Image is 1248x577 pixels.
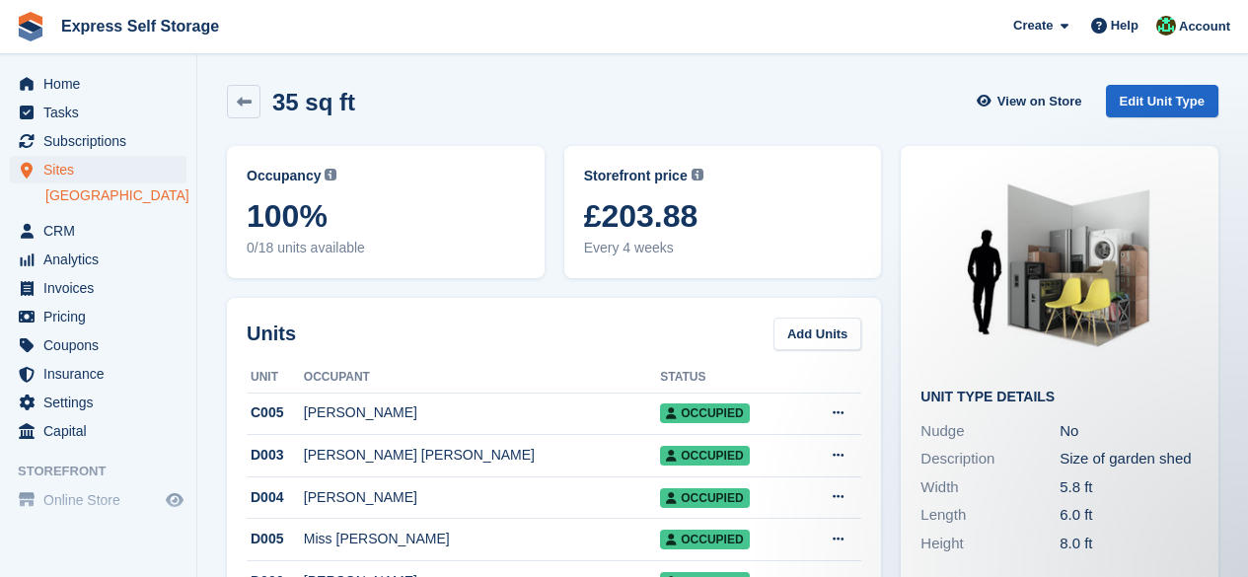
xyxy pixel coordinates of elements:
h2: Unit Type details [920,390,1199,405]
th: Unit [247,362,304,394]
span: Occupied [660,403,749,423]
th: Status [660,362,797,394]
a: Add Units [773,318,861,350]
span: Insurance [43,360,162,388]
span: £203.88 [584,198,862,234]
div: D005 [247,529,304,549]
span: Sites [43,156,162,183]
a: menu [10,486,186,514]
div: [PERSON_NAME] [PERSON_NAME] [304,445,660,466]
img: icon-info-grey-7440780725fd019a000dd9b08b2336e03edf1995a4989e88bcd33f0948082b44.svg [692,169,703,180]
span: View on Store [997,92,1082,111]
span: Capital [43,417,162,445]
img: Shakiyra Davis [1156,16,1176,36]
a: menu [10,217,186,245]
span: Create [1013,16,1053,36]
div: Description [920,448,1060,470]
span: CRM [43,217,162,245]
span: Storefront price [584,166,688,186]
h2: Units [247,319,296,348]
a: Edit Unit Type [1106,85,1218,117]
a: menu [10,156,186,183]
div: Width [920,476,1060,499]
th: Occupant [304,362,660,394]
span: Analytics [43,246,162,273]
h2: 35 sq ft [272,89,355,115]
div: D004 [247,487,304,508]
a: menu [10,360,186,388]
img: stora-icon-8386f47178a22dfd0bd8f6a31ec36ba5ce8667c1dd55bd0f319d3a0aa187defe.svg [16,12,45,41]
div: 8.0 ft [1060,533,1199,555]
a: menu [10,70,186,98]
span: Home [43,70,162,98]
span: Invoices [43,274,162,302]
div: Size of garden shed [1060,448,1199,470]
span: Settings [43,389,162,416]
img: icon-info-grey-7440780725fd019a000dd9b08b2336e03edf1995a4989e88bcd33f0948082b44.svg [325,169,336,180]
span: Online Store [43,486,162,514]
span: Occupied [660,446,749,466]
div: Length [920,504,1060,527]
div: No [1060,420,1199,443]
a: [GEOGRAPHIC_DATA] [45,186,186,205]
span: Subscriptions [43,127,162,155]
a: menu [10,303,186,330]
a: menu [10,99,186,126]
a: Preview store [163,488,186,512]
img: 35-sqft-unit%20(10).jpg [920,166,1199,374]
div: Height [920,533,1060,555]
a: menu [10,389,186,416]
span: Occupied [660,530,749,549]
a: menu [10,331,186,359]
span: Account [1179,17,1230,36]
a: menu [10,127,186,155]
a: menu [10,274,186,302]
span: Pricing [43,303,162,330]
span: Help [1111,16,1138,36]
div: 6.0 ft [1060,504,1199,527]
span: Coupons [43,331,162,359]
div: [PERSON_NAME] [304,402,660,423]
a: Express Self Storage [53,10,227,42]
span: Every 4 weeks [584,238,862,258]
span: Occupied [660,488,749,508]
div: [PERSON_NAME] [304,487,660,508]
div: D003 [247,445,304,466]
div: Miss [PERSON_NAME] [304,529,660,549]
span: Occupancy [247,166,321,186]
span: 100% [247,198,525,234]
span: 0/18 units available [247,238,525,258]
span: Storefront [18,462,196,481]
div: 5.8 ft [1060,476,1199,499]
span: Tasks [43,99,162,126]
a: menu [10,417,186,445]
div: C005 [247,402,304,423]
a: View on Store [975,85,1090,117]
div: Nudge [920,420,1060,443]
a: menu [10,246,186,273]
